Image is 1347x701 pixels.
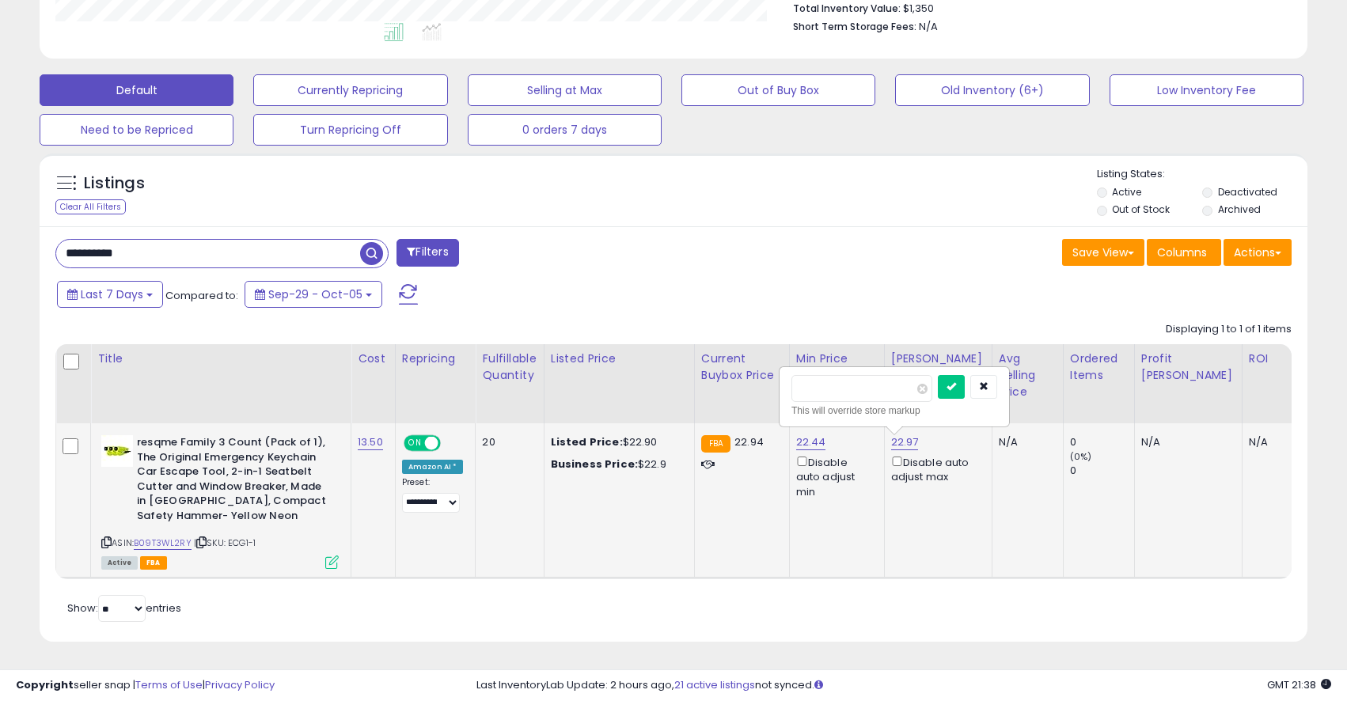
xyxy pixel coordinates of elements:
[1070,350,1128,384] div: Ordered Items
[1166,322,1292,337] div: Displaying 1 to 1 of 1 items
[793,2,901,15] b: Total Inventory Value:
[40,114,233,146] button: Need to be Repriced
[402,350,469,367] div: Repricing
[245,281,382,308] button: Sep-29 - Oct-05
[253,74,447,106] button: Currently Repricing
[405,437,425,450] span: ON
[402,460,464,474] div: Amazon AI *
[891,453,980,484] div: Disable auto adjust max
[16,678,275,693] div: seller snap | |
[1157,244,1207,260] span: Columns
[999,435,1051,449] div: N/A
[1097,167,1307,182] p: Listing States:
[701,435,730,453] small: FBA
[468,114,662,146] button: 0 orders 7 days
[796,453,872,499] div: Disable auto adjust min
[891,434,919,450] a: 22.97
[1112,203,1170,216] label: Out of Stock
[101,556,138,570] span: All listings currently available for purchase on Amazon
[551,457,638,472] b: Business Price:
[551,434,623,449] b: Listed Price:
[1070,450,1092,463] small: (0%)
[253,114,447,146] button: Turn Repricing Off
[402,477,464,513] div: Preset:
[397,239,458,267] button: Filters
[55,199,126,214] div: Clear All Filters
[895,74,1089,106] button: Old Inventory (6+)
[919,19,938,34] span: N/A
[793,20,916,33] b: Short Term Storage Fees:
[476,678,1331,693] div: Last InventoryLab Update: 2 hours ago, not synced.
[999,350,1057,400] div: Avg Selling Price
[701,350,783,384] div: Current Buybox Price
[101,435,133,467] img: 31yhSRpuVGL._SL40_.jpg
[468,74,662,106] button: Selling at Max
[1224,239,1292,266] button: Actions
[1249,350,1307,367] div: ROI
[891,350,985,367] div: [PERSON_NAME]
[674,677,755,692] a: 21 active listings
[438,437,464,450] span: OFF
[81,286,143,302] span: Last 7 Days
[1070,435,1134,449] div: 0
[97,350,344,367] div: Title
[482,350,537,384] div: Fulfillable Quantity
[1070,464,1134,478] div: 0
[551,457,682,472] div: $22.9
[134,536,192,550] a: B09T3WL2RY
[101,435,339,567] div: ASIN:
[140,556,167,570] span: FBA
[1218,185,1277,199] label: Deactivated
[268,286,362,302] span: Sep-29 - Oct-05
[1062,239,1144,266] button: Save View
[84,172,145,195] h5: Listings
[482,435,531,449] div: 20
[1267,677,1331,692] span: 2025-10-13 21:38 GMT
[796,350,878,367] div: Min Price
[40,74,233,106] button: Default
[1141,350,1235,384] div: Profit [PERSON_NAME]
[16,677,74,692] strong: Copyright
[358,350,389,367] div: Cost
[1141,435,1230,449] div: N/A
[734,434,764,449] span: 22.94
[681,74,875,106] button: Out of Buy Box
[791,403,997,419] div: This will override store markup
[551,435,682,449] div: $22.90
[67,601,181,616] span: Show: entries
[165,288,238,303] span: Compared to:
[135,677,203,692] a: Terms of Use
[1147,239,1221,266] button: Columns
[551,350,688,367] div: Listed Price
[796,434,826,450] a: 22.44
[1110,74,1303,106] button: Low Inventory Fee
[1218,203,1261,216] label: Archived
[1249,435,1301,449] div: N/A
[358,434,383,450] a: 13.50
[137,435,329,527] b: resqme Family 3 Count (Pack of 1), The Original Emergency Keychain Car Escape Tool, 2-in-1 Seatbe...
[194,536,256,549] span: | SKU: ECG1-1
[1112,185,1141,199] label: Active
[205,677,275,692] a: Privacy Policy
[57,281,163,308] button: Last 7 Days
